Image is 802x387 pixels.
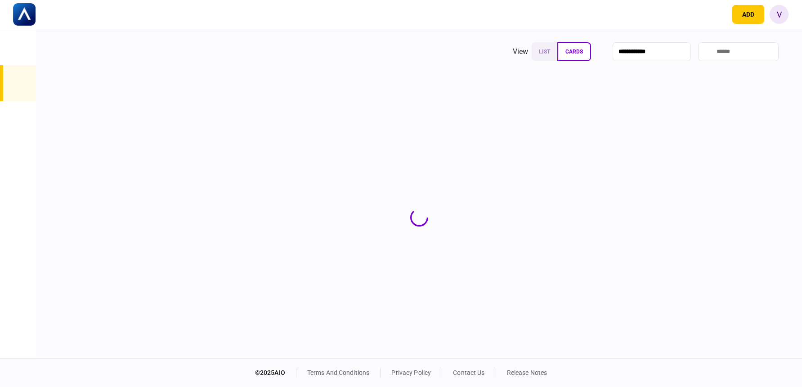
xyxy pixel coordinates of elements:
[453,369,484,376] a: contact us
[307,369,370,376] a: terms and conditions
[732,5,764,24] button: open adding identity options
[255,368,296,378] div: © 2025 AIO
[391,369,431,376] a: privacy policy
[513,46,529,57] div: view
[507,369,547,376] a: release notes
[13,3,36,26] img: client company logo
[770,5,789,24] button: v
[532,42,557,61] button: list
[708,5,727,24] button: open notifications list
[539,49,550,55] span: list
[565,49,583,55] span: cards
[557,42,591,61] button: cards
